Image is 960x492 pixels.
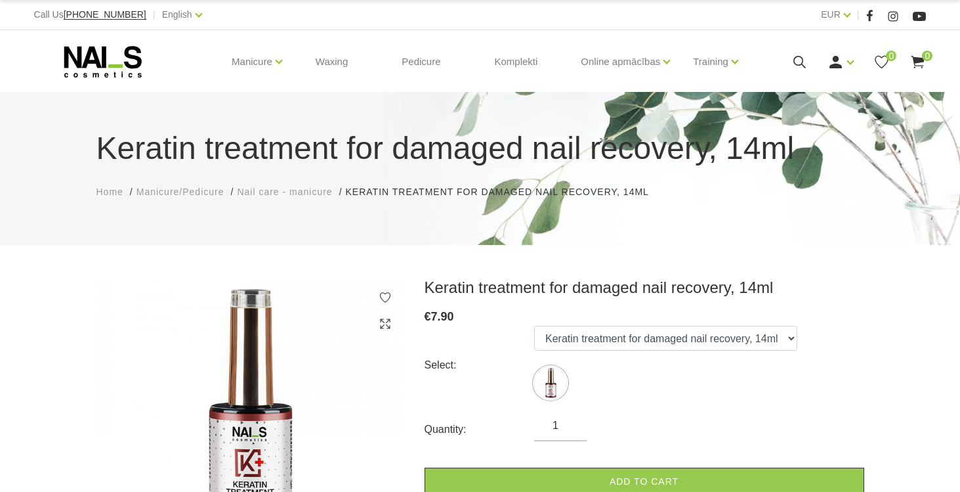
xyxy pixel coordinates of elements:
a: Home [96,185,123,199]
a: Waxing [305,30,358,93]
a: EUR [821,7,841,22]
a: Training [693,35,728,88]
a: Komplekti [484,30,548,93]
span: 0 [922,51,932,61]
span: | [153,7,156,23]
a: Nail care - manicure [237,185,332,199]
a: Manicure/Pedicure [136,185,224,199]
li: Keratin treatment for damaged nail recovery, 14ml [346,185,662,199]
a: Manicure [232,35,272,88]
a: English [162,7,192,22]
div: Quantity: [425,419,535,440]
h3: Keratin treatment for damaged nail recovery, 14ml [425,278,864,298]
a: 0 [873,54,890,70]
div: Select: [425,355,535,376]
a: [PHONE_NUMBER] [64,10,146,20]
h1: Keratin treatment for damaged nail recovery, 14ml [96,125,864,172]
span: € [425,310,431,323]
span: 7.90 [431,310,454,323]
a: 0 [909,54,926,70]
div: Call Us [34,7,146,23]
span: [PHONE_NUMBER] [64,9,146,20]
img: ... [534,367,567,399]
span: Nail care - manicure [237,187,332,197]
span: Manicure/Pedicure [136,187,224,197]
span: | [857,7,860,23]
span: Home [96,187,123,197]
span: 0 [886,51,896,61]
a: Online apmācības [581,35,660,88]
a: Pedicure [391,30,451,93]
